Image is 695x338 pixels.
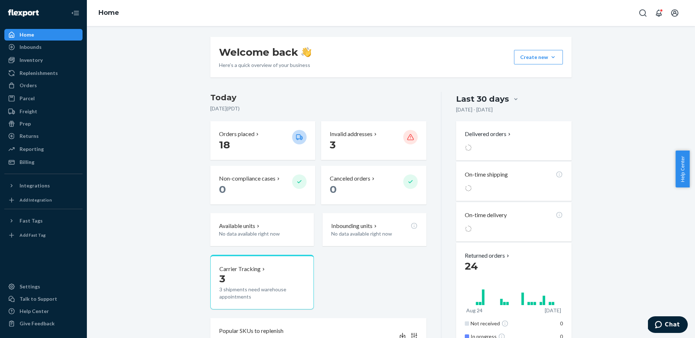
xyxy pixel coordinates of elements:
button: Open notifications [652,6,666,20]
div: Freight [20,108,37,115]
p: Popular SKUs to replenish [219,327,283,335]
a: Add Integration [4,194,83,206]
div: Inbounds [20,43,42,51]
h1: Welcome back [219,46,311,59]
img: hand-wave emoji [301,47,311,57]
span: 3 [330,139,336,151]
div: Reporting [20,145,44,153]
div: Add Integration [20,197,52,203]
button: Open Search Box [636,6,650,20]
button: Help Center [675,151,690,187]
a: Home [98,9,119,17]
a: Help Center [4,305,83,317]
p: [DATE] ( PDT ) [210,105,426,112]
p: Inbounding units [331,222,372,230]
a: Freight [4,106,83,117]
div: Parcel [20,95,35,102]
p: No data available right now [331,230,417,237]
button: Fast Tags [4,215,83,227]
button: Non-compliance cases 0 [210,166,315,204]
a: Parcel [4,93,83,104]
p: Canceled orders [330,174,370,183]
a: Replenishments [4,67,83,79]
p: Aug 24 [466,307,483,314]
ol: breadcrumbs [93,3,125,24]
p: On-time delivery [465,211,507,219]
div: Add Fast Tag [20,232,46,238]
span: 0 [219,183,226,195]
p: No data available right now [219,230,305,237]
button: Give Feedback [4,318,83,329]
img: Flexport logo [8,9,39,17]
p: Here’s a quick overview of your business [219,62,311,69]
a: Prep [4,118,83,130]
button: Invalid addresses 3 [321,121,426,160]
span: 0 [560,320,563,326]
p: Orders placed [219,130,254,138]
p: 3 shipments need warehouse appointments [219,286,305,300]
p: Invalid addresses [330,130,372,138]
a: Add Fast Tag [4,229,83,241]
button: Canceled orders 0 [321,166,426,204]
a: Billing [4,156,83,168]
a: Inventory [4,54,83,66]
span: 3 [219,272,225,285]
div: Not received [471,320,545,327]
div: Talk to Support [20,295,57,303]
p: [DATE] [545,307,561,314]
a: Inbounds [4,41,83,53]
a: Returns [4,130,83,142]
button: Close Navigation [68,6,83,20]
a: Home [4,29,83,41]
a: Reporting [4,143,83,155]
a: Settings [4,281,83,292]
button: Talk to Support [4,293,83,305]
div: Replenishments [20,69,58,77]
div: Fast Tags [20,217,43,224]
div: Home [20,31,34,38]
button: Open account menu [667,6,682,20]
div: Give Feedback [20,320,55,327]
div: Prep [20,120,31,127]
a: Orders [4,80,83,91]
button: Carrier Tracking33 shipments need warehouse appointments [210,255,314,310]
p: Available units [219,222,255,230]
div: Help Center [20,308,49,315]
button: Integrations [4,180,83,191]
div: Last 30 days [456,93,509,105]
div: Billing [20,159,34,166]
div: Settings [20,283,40,290]
button: Orders placed 18 [210,121,315,160]
div: Integrations [20,182,50,189]
p: Carrier Tracking [219,265,261,273]
span: 0 [330,183,337,195]
p: On-time shipping [465,170,508,179]
p: [DATE] - [DATE] [456,106,493,113]
button: Create new [514,50,563,64]
h3: Today [210,92,426,103]
button: Available unitsNo data available right now [210,213,314,246]
button: Returned orders [465,252,511,260]
iframe: Opens a widget where you can chat to one of our agents [648,316,688,334]
p: Non-compliance cases [219,174,275,183]
button: Delivered orders [465,130,512,138]
div: Orders [20,82,37,89]
div: Returns [20,132,39,140]
span: 24 [465,260,478,272]
button: Inbounding unitsNo data available right now [323,213,426,246]
span: 18 [219,139,230,151]
div: Inventory [20,56,43,64]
